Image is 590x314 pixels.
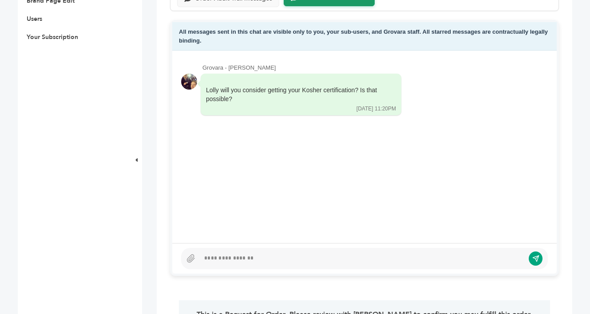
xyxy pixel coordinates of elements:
[27,33,78,41] a: Your Subscription
[206,86,384,103] div: Lolly will you consider getting your Kosher certification? Is that possible?
[356,105,396,113] div: [DATE] 11:20PM
[27,15,42,23] a: Users
[172,22,557,51] div: All messages sent in this chat are visible only to you, your sub-users, and Grovara staff. All st...
[202,64,548,72] div: Grovara - [PERSON_NAME]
